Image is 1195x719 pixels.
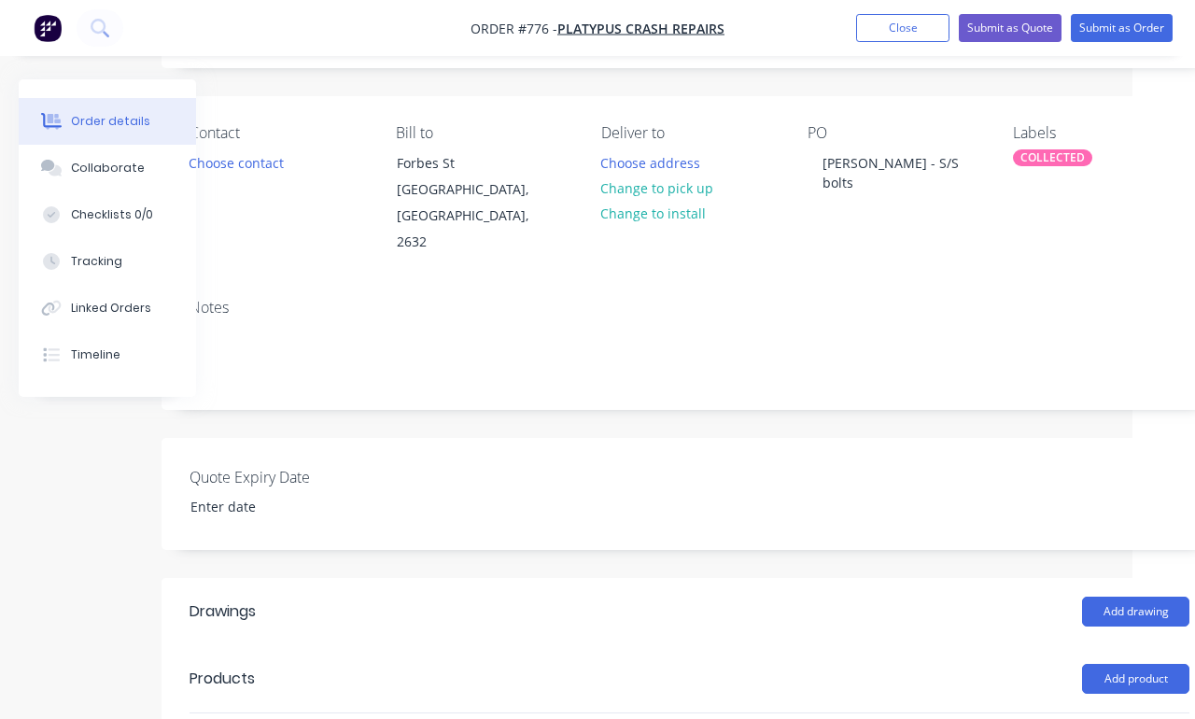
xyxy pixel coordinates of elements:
[179,149,294,175] button: Choose contact
[19,191,196,238] button: Checklists 0/0
[601,124,778,142] div: Deliver to
[190,600,256,623] div: Drawings
[71,206,153,223] div: Checklists 0/0
[808,124,984,142] div: PO
[190,299,1189,317] div: Notes
[959,14,1061,42] button: Submit as Quote
[591,176,724,201] button: Change to pick up
[1082,664,1189,694] button: Add product
[397,176,552,255] div: [GEOGRAPHIC_DATA], [GEOGRAPHIC_DATA], 2632
[177,493,410,521] input: Enter date
[34,14,62,42] img: Factory
[71,300,151,317] div: Linked Orders
[19,331,196,378] button: Timeline
[190,668,255,690] div: Products
[591,149,710,175] button: Choose address
[71,160,145,176] div: Collaborate
[381,149,568,256] div: Forbes St[GEOGRAPHIC_DATA], [GEOGRAPHIC_DATA], 2632
[471,20,557,37] span: Order #776 -
[1071,14,1173,42] button: Submit as Order
[71,346,120,363] div: Timeline
[19,238,196,285] button: Tracking
[71,113,150,130] div: Order details
[19,145,196,191] button: Collaborate
[396,124,572,142] div: Bill to
[190,124,366,142] div: Contact
[808,149,984,196] div: [PERSON_NAME] - S/S bolts
[19,285,196,331] button: Linked Orders
[1082,597,1189,627] button: Add drawing
[557,20,724,37] a: Platypus Crash Repairs
[1013,149,1092,166] div: COLLECTED
[71,253,122,270] div: Tracking
[190,466,423,488] label: Quote Expiry Date
[591,201,716,226] button: Change to install
[1013,124,1189,142] div: Labels
[19,98,196,145] button: Order details
[397,150,552,176] div: Forbes St
[856,14,949,42] button: Close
